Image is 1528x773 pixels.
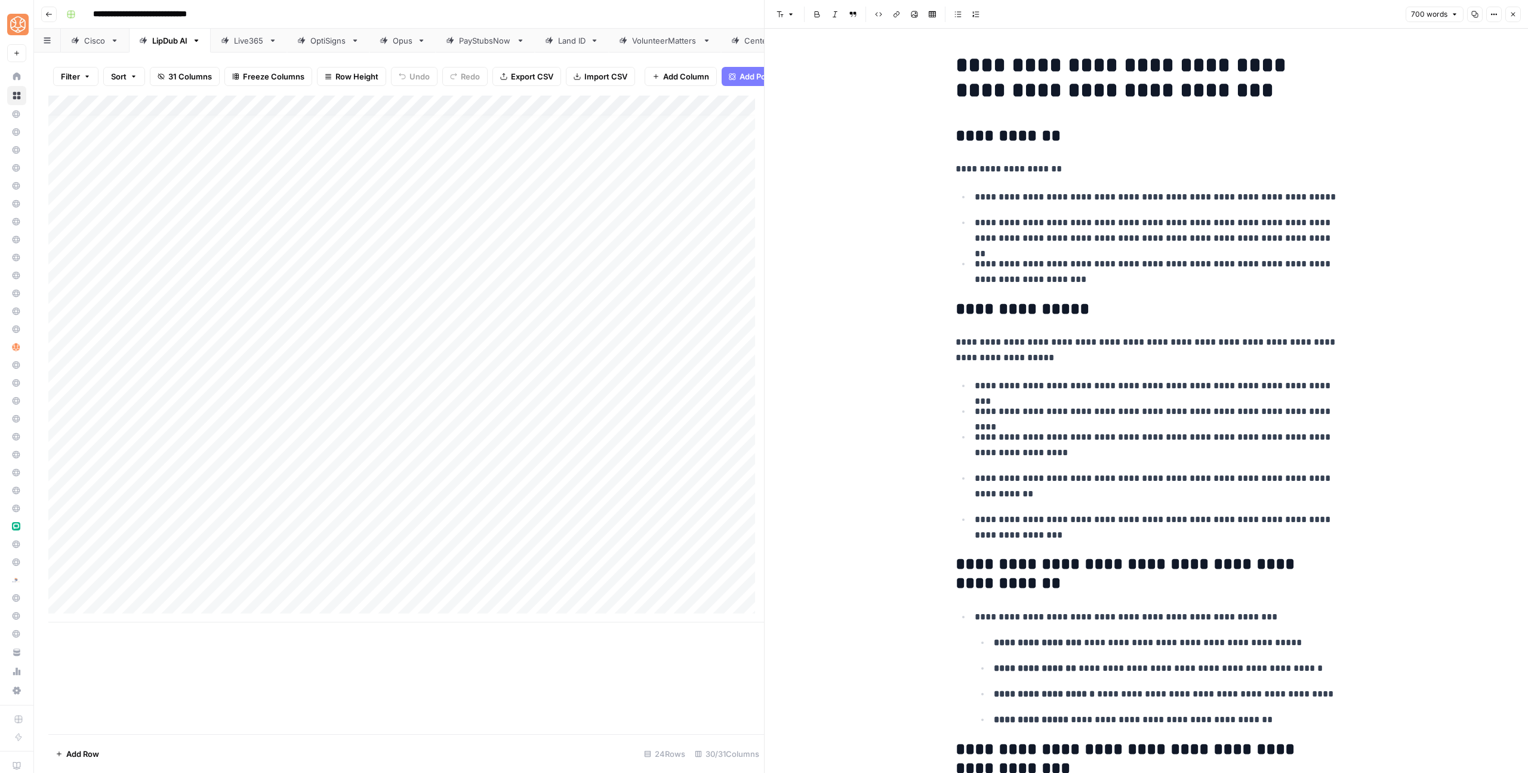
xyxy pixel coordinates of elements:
div: LipDub AI [152,35,187,47]
a: Home [7,67,26,86]
div: 24 Rows [639,744,690,763]
img: hlg0wqi1id4i6sbxkcpd2tyblcaw [12,343,20,351]
span: Freeze Columns [243,70,304,82]
div: Centerbase [744,35,788,47]
span: Add Row [66,748,99,760]
button: Redo [442,67,488,86]
img: lw7c1zkxykwl1f536rfloyrjtby8 [12,522,20,530]
button: Export CSV [492,67,561,86]
span: Add Power Agent [740,70,805,82]
button: Add Row [48,744,106,763]
button: Add Power Agent [722,67,812,86]
button: Undo [391,67,438,86]
div: 30/31 Columns [690,744,764,763]
a: Opus [369,29,436,53]
span: Export CSV [511,70,553,82]
span: 700 words [1411,9,1447,20]
div: Land ID [558,35,586,47]
button: Sort [103,67,145,86]
a: PayStubsNow [436,29,535,53]
a: Usage [7,662,26,681]
div: VolunteerMatters [632,35,698,47]
a: Settings [7,681,26,700]
div: OptiSigns [310,35,346,47]
a: Browse [7,86,26,105]
button: Row Height [317,67,386,86]
a: OptiSigns [287,29,369,53]
button: Add Column [645,67,717,86]
div: Live365 [234,35,264,47]
div: PayStubsNow [459,35,512,47]
span: Filter [61,70,80,82]
img: l4fhhv1wydngfjbdt7cv1fhbfkxb [12,576,20,584]
a: Cisco [61,29,129,53]
div: Opus [393,35,412,47]
button: Filter [53,67,98,86]
span: Row Height [335,70,378,82]
span: Undo [409,70,430,82]
span: Sort [111,70,127,82]
button: 700 words [1406,7,1464,22]
span: Add Column [663,70,709,82]
button: Import CSV [566,67,635,86]
span: Import CSV [584,70,627,82]
a: Live365 [211,29,287,53]
img: SimpleTiger Logo [7,14,29,35]
a: VolunteerMatters [609,29,721,53]
button: Workspace: SimpleTiger [7,10,26,39]
a: Centerbase [721,29,812,53]
div: Cisco [84,35,106,47]
span: Redo [461,70,480,82]
span: 31 Columns [168,70,212,82]
a: Your Data [7,643,26,662]
button: Freeze Columns [224,67,312,86]
a: LipDub AI [129,29,211,53]
button: 31 Columns [150,67,220,86]
a: Land ID [535,29,609,53]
